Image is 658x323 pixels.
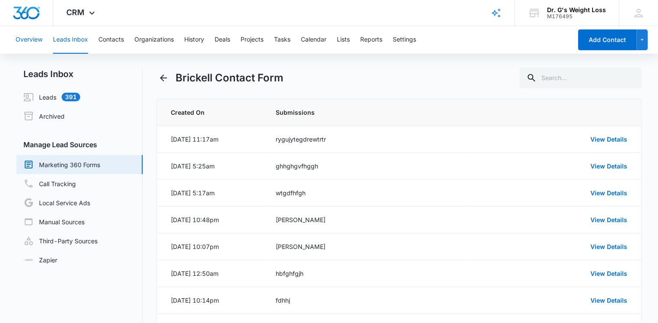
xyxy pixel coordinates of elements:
[590,189,627,197] a: View Details
[241,26,264,54] button: Projects
[171,161,215,171] div: [DATE] 5:25am
[171,215,219,224] div: [DATE] 10:48pm
[171,269,218,278] div: [DATE] 12:50am
[276,188,457,197] div: wtgdfhfgh
[23,159,100,170] a: Marketing 360 Forms
[276,161,457,171] div: ghhghgvfhggh
[171,296,219,305] div: [DATE] 10:14pm
[16,68,143,81] h2: Leads Inbox
[23,255,57,265] a: Zapier
[590,162,627,170] a: View Details
[23,178,76,189] a: Call Tracking
[171,108,255,117] span: Created On
[134,26,174,54] button: Organizations
[23,92,80,102] a: Leads391
[547,6,606,13] div: account name
[301,26,326,54] button: Calendar
[578,29,636,50] button: Add Contact
[171,188,215,197] div: [DATE] 5:17am
[156,71,170,85] button: Back
[53,26,88,54] button: Leads Inbox
[393,26,416,54] button: Settings
[360,26,382,54] button: Reports
[590,216,627,223] a: View Details
[66,8,85,17] span: CRM
[23,197,90,208] a: Local Service Ads
[23,236,98,246] a: Third-Party Sources
[276,215,457,224] div: [PERSON_NAME]
[276,242,457,251] div: [PERSON_NAME]
[184,26,204,54] button: History
[23,111,65,121] a: Archived
[16,139,143,150] h3: Manage Lead Sources
[274,26,290,54] button: Tasks
[276,135,457,144] div: rygujytegdrewtrtr
[276,108,457,117] span: Submissions
[590,297,627,304] a: View Details
[337,26,350,54] button: Lists
[171,135,218,144] div: [DATE] 11:17am
[276,269,457,278] div: hbfghfgjh
[590,243,627,250] a: View Details
[590,136,627,143] a: View Details
[171,242,219,251] div: [DATE] 10:07pm
[215,26,230,54] button: Deals
[23,216,85,227] a: Manual Sources
[547,13,606,19] div: account id
[590,270,627,277] a: View Details
[98,26,124,54] button: Contacts
[176,70,283,86] h1: Brickell Contact Form
[16,26,42,54] button: Overview
[519,68,642,88] input: Search...
[276,296,457,305] div: fdhhj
